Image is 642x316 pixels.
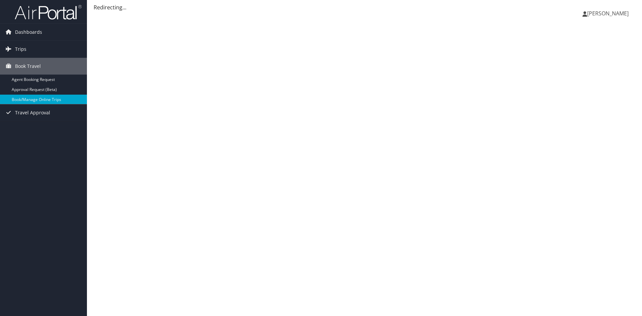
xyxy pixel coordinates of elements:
[15,104,50,121] span: Travel Approval
[587,10,629,17] span: [PERSON_NAME]
[582,3,635,23] a: [PERSON_NAME]
[15,4,82,20] img: airportal-logo.png
[94,3,635,11] div: Redirecting...
[15,58,41,75] span: Book Travel
[15,24,42,40] span: Dashboards
[15,41,26,58] span: Trips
